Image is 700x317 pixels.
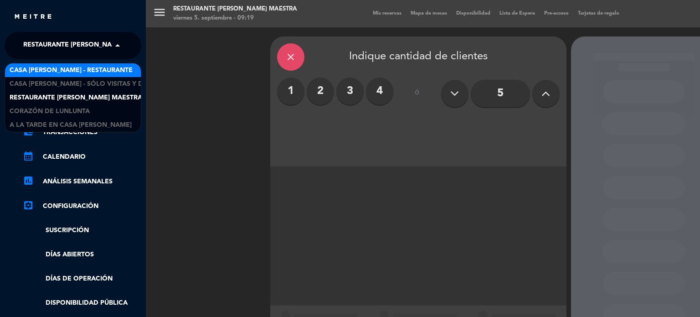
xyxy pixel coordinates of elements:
[10,120,132,130] span: A la tarde en Casa [PERSON_NAME]
[23,151,34,161] i: calendar_month
[23,175,34,186] i: assessment
[10,106,90,117] span: Corazón de Lunlunta
[10,93,142,103] span: Restaurante [PERSON_NAME] Maestra
[23,176,141,187] a: assessmentANÁLISIS SEMANALES
[23,200,34,211] i: settings_applications
[23,36,156,55] span: Restaurante [PERSON_NAME] Maestra
[23,274,141,284] a: Días de Operación
[23,201,141,212] a: Configuración
[23,127,141,138] a: account_balance_walletTransacciones
[23,151,141,162] a: calendar_monthCalendario
[10,65,133,76] span: Casa [PERSON_NAME] - Restaurante
[14,14,52,21] img: MEITRE
[23,225,141,236] a: Suscripción
[23,249,141,260] a: Días abiertos
[10,79,193,89] span: Casa [PERSON_NAME] - SÓLO Visitas y Degustaciones
[23,298,141,308] a: Disponibilidad pública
